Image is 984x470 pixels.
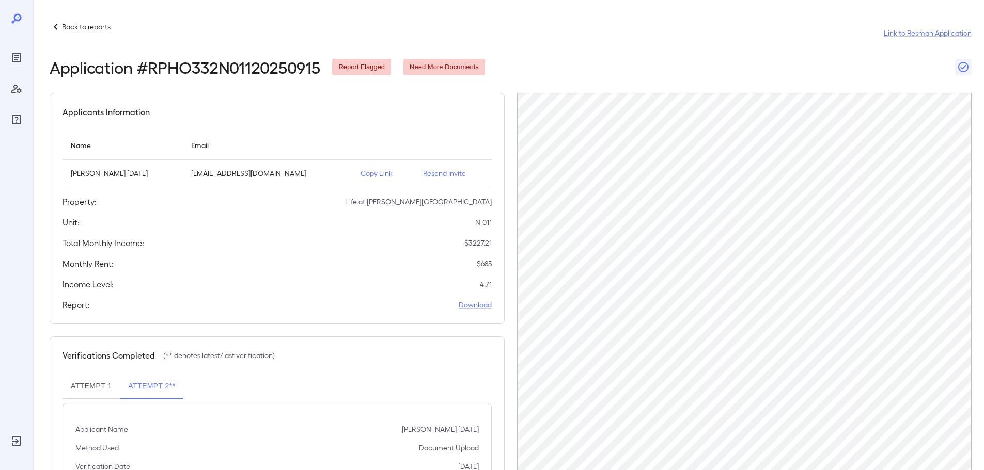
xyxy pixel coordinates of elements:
[63,106,150,118] h5: Applicants Information
[50,58,320,76] h2: Application # RPHO332N01120250915
[8,50,25,66] div: Reports
[183,131,352,160] th: Email
[62,22,111,32] p: Back to reports
[361,168,407,179] p: Copy Link
[423,168,483,179] p: Resend Invite
[63,237,144,249] h5: Total Monthly Income:
[480,279,492,289] p: 4.71
[63,131,183,160] th: Name
[63,131,492,187] table: simple table
[403,62,485,72] span: Need More Documents
[477,258,492,269] p: $ 685
[120,374,183,399] button: Attempt 2**
[75,424,128,434] p: Applicant Name
[955,59,972,75] button: Close Report
[63,257,114,270] h5: Monthly Rent:
[71,168,175,179] p: [PERSON_NAME] [DATE]
[8,433,25,449] div: Log Out
[884,28,972,38] a: Link to Resman Application
[464,238,492,248] p: $ 3227.21
[191,168,344,179] p: [EMAIL_ADDRESS][DOMAIN_NAME]
[63,299,90,311] h5: Report:
[63,216,80,229] h5: Unit:
[459,300,492,310] a: Download
[8,111,25,128] div: FAQ
[75,443,119,453] p: Method Used
[63,196,97,208] h5: Property:
[63,349,155,362] h5: Verifications Completed
[475,217,492,228] p: N-011
[63,374,120,399] button: Attempt 1
[163,350,275,361] p: (** denotes latest/last verification)
[332,62,391,72] span: Report Flagged
[419,443,479,453] p: Document Upload
[345,197,492,207] p: Life at [PERSON_NAME][GEOGRAPHIC_DATA]
[63,278,114,290] h5: Income Level:
[402,424,479,434] p: [PERSON_NAME] [DATE]
[8,80,25,97] div: Manage Users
